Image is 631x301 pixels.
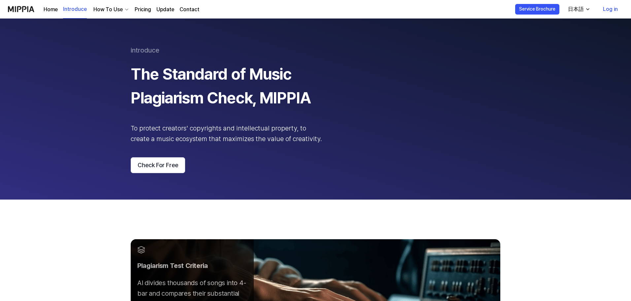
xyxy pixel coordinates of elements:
[92,6,124,14] div: How To Use
[92,6,129,14] button: How To Use
[515,4,559,15] button: Service Brochure
[567,5,585,13] div: 日本語
[131,123,322,144] div: To protect creators' copyrights and intellectual property, to create a music ecosystem that maxim...
[563,3,594,16] button: 日本語
[131,157,500,173] a: Check For Free
[131,45,500,56] div: introduce
[137,260,247,271] div: Plagiarism Test Criteria
[180,6,199,14] a: Contact
[131,157,185,173] button: Check For Free
[156,6,174,14] a: Update
[131,62,322,110] div: The Standard of Music Plagiarism Check, MIPPIA
[63,0,87,19] a: Introduce
[44,6,58,14] a: Home
[135,6,151,14] a: Pricing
